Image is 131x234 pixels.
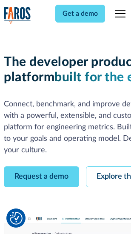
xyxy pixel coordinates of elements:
img: Revisit consent button [10,212,23,225]
a: Request a demo [4,166,79,187]
button: Cookie Settings [10,212,23,225]
div: menu [110,3,127,24]
img: Logo of the analytics and reporting company Faros. [4,7,31,24]
a: home [4,7,31,24]
a: Get a demo [55,5,105,23]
